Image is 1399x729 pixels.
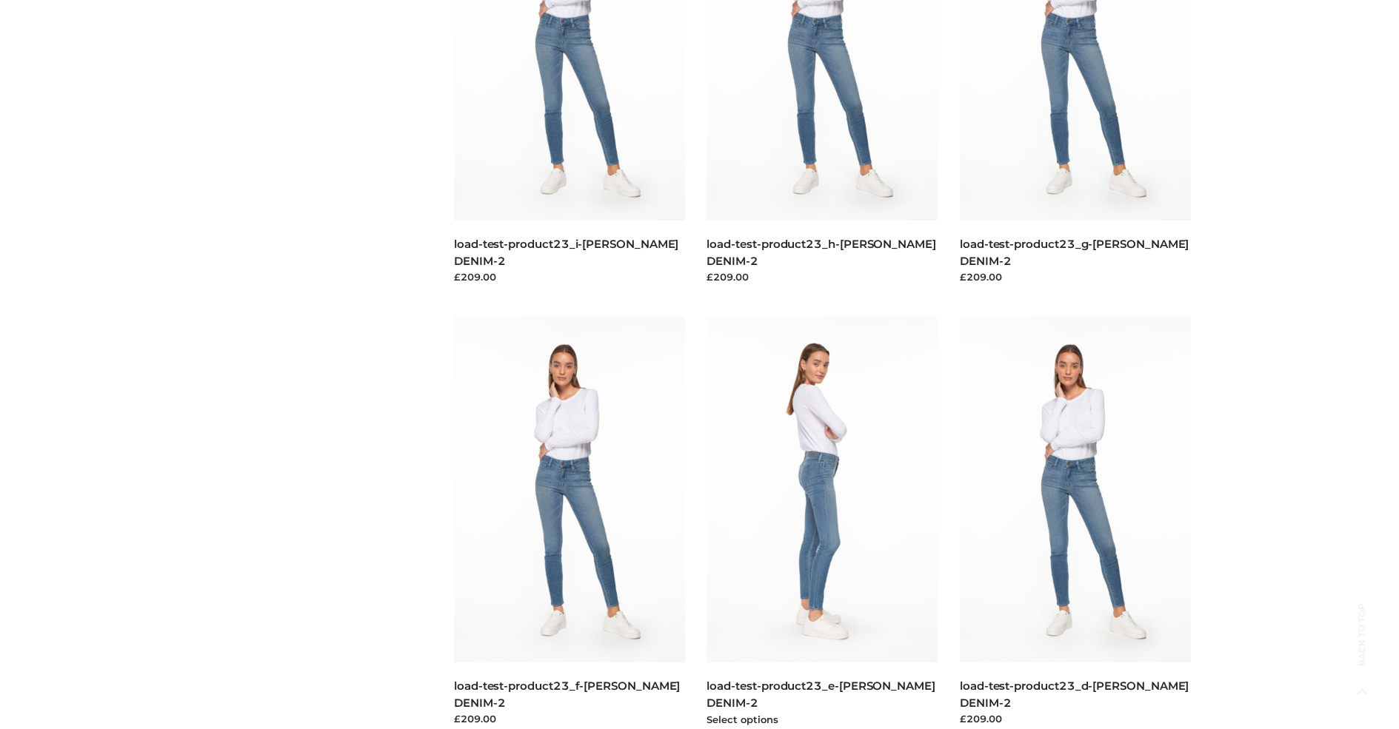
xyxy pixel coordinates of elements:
span: Back to top [1343,629,1380,666]
div: £209.00 [454,711,685,726]
a: load-test-product23_e-[PERSON_NAME] DENIM-2 [707,679,935,710]
a: Select options [707,713,778,725]
div: £209.00 [960,711,1191,726]
a: load-test-product23_g-[PERSON_NAME] DENIM-2 [960,237,1189,268]
a: load-test-product23_h-[PERSON_NAME] DENIM-2 [707,237,935,268]
a: load-test-product23_d-[PERSON_NAME] DENIM-2 [960,679,1189,710]
a: load-test-product23_i-[PERSON_NAME] DENIM-2 [454,237,678,268]
div: £209.00 [960,269,1191,284]
a: load-test-product23_f-[PERSON_NAME] DENIM-2 [454,679,680,710]
div: £209.00 [707,269,938,284]
div: £209.00 [454,269,685,284]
